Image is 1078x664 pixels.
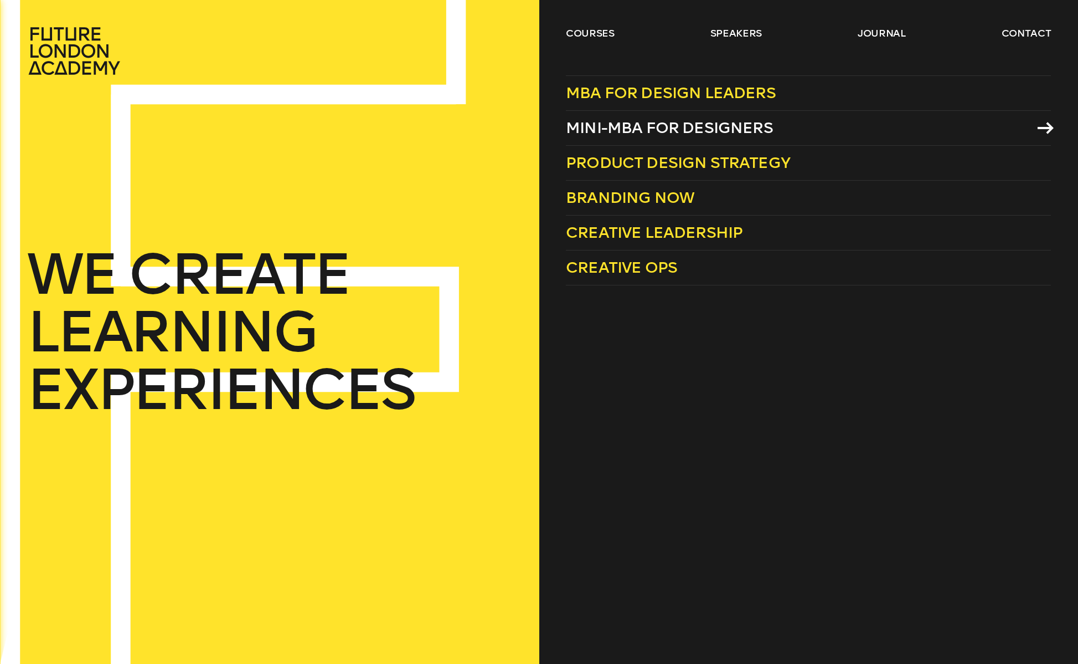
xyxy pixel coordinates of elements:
[858,27,906,40] a: journal
[566,75,1051,111] a: MBA for Design Leaders
[566,251,1051,285] a: Creative Ops
[566,27,615,40] a: courses
[566,223,742,242] span: Creative Leadership
[710,27,762,40] a: speakers
[566,258,677,277] span: Creative Ops
[566,188,694,207] span: Branding Now
[566,154,790,172] span: Product Design Strategy
[566,146,1051,181] a: Product Design Strategy
[566,84,776,102] span: MBA for Design Leaders
[1002,27,1051,40] a: contact
[566,119,773,137] span: Mini-MBA for Designers
[566,216,1051,251] a: Creative Leadership
[566,181,1051,216] a: Branding Now
[566,111,1051,146] a: Mini-MBA for Designers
